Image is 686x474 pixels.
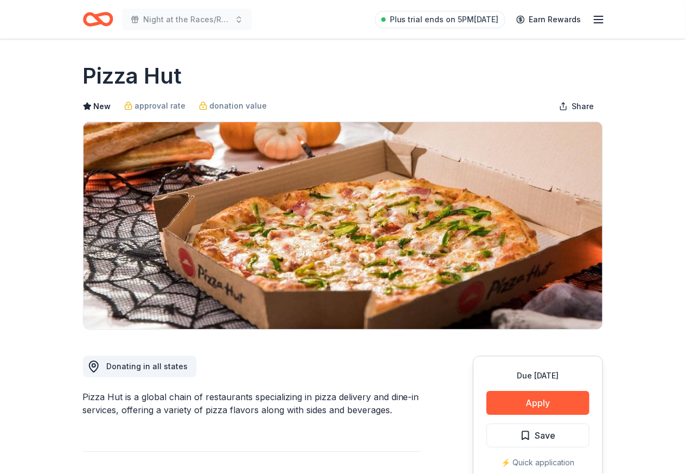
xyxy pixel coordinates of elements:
[144,13,230,26] span: Night at the Races/Reverse Raffle
[210,99,267,112] span: donation value
[487,370,590,383] div: Due [DATE]
[510,10,588,29] a: Earn Rewards
[199,99,267,112] a: donation value
[107,362,188,371] span: Donating in all states
[375,11,506,28] a: Plus trial ends on 5PM[DATE]
[536,429,556,443] span: Save
[487,457,590,470] div: ⚡️ Quick application
[84,122,603,330] img: Image for Pizza Hut
[122,9,252,30] button: Night at the Races/Reverse Raffle
[487,424,590,448] button: Save
[83,61,182,91] h1: Pizza Hut
[573,100,595,113] span: Share
[390,13,499,26] span: Plus trial ends on 5PM[DATE]
[487,391,590,415] button: Apply
[135,99,186,112] span: approval rate
[124,99,186,112] a: approval rate
[551,96,604,117] button: Share
[83,7,113,32] a: Home
[83,391,421,417] div: Pizza Hut is a global chain of restaurants specializing in pizza delivery and dine-in services, o...
[94,100,111,113] span: New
